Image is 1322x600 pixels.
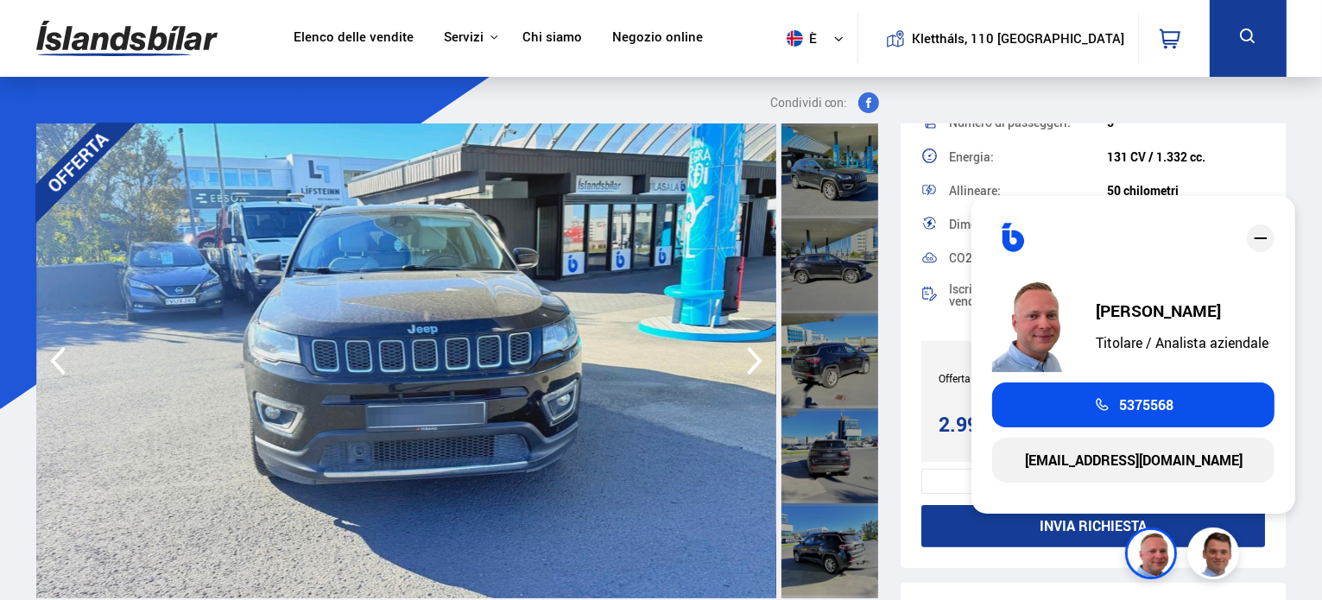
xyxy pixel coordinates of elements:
button: Apri l'interfaccia della chat LiveChat [14,7,66,59]
a: Chi siamo [522,29,582,47]
font: Negozio online [612,28,703,45]
a: Klettháls, 110 [GEOGRAPHIC_DATA] [872,14,1124,63]
button: Klettháls, 110 [GEOGRAPHIC_DATA] [918,31,1117,46]
font: Allineare: [949,182,1001,199]
img: G0Ugv5HjCgRt.svg [36,10,218,66]
font: Elenco delle vendite [294,28,414,45]
a: Negozio online [612,29,703,47]
div: vicino [1247,224,1275,252]
button: Servizi [444,29,484,46]
font: Iscritto nel registro delle vendite: [949,281,1080,309]
font: [EMAIL_ADDRESS][DOMAIN_NAME] [1025,451,1243,470]
img: siFngHWaQ9KaOqBr.png [992,276,1078,372]
font: 50 chilometri [1107,182,1179,199]
img: 3635130.jpeg [36,123,776,598]
img: siFngHWaQ9KaOqBr.png [1128,530,1180,582]
font: Klettháls, 110 [GEOGRAPHIC_DATA] [912,29,1124,47]
font: Invia richiesta [1040,516,1147,535]
font: Titolare / Analista aziendale [1096,333,1268,352]
font: [PERSON_NAME] [1096,300,1221,322]
font: Energia: [949,148,994,165]
img: svg+xml;base64,PHN2ZyB4bWxucz0iaHR0cDovL3d3dy53My5vcmcvMjAwMC9zdmciIHdpZHRoPSI1MTIiIGhlaWdodD0iNT... [787,30,803,47]
font: È [810,29,818,47]
button: Invia richiesta [921,505,1266,547]
font: Chi siamo [522,28,582,45]
button: Condividi con: [763,92,886,113]
font: 2.990.000 corone [939,411,1096,438]
img: FbJEzSuNWCJXmdc-.webp [1190,530,1242,582]
font: CO2: [949,249,976,266]
font: Condividi con: [770,94,848,111]
font: Offerta: [939,371,973,385]
font: Servizi [444,28,484,45]
button: È [780,13,857,64]
a: 5375568 [992,382,1275,427]
a: [EMAIL_ADDRESS][DOMAIN_NAME] [992,438,1275,483]
font: Dimensioni della batteria: [949,216,1089,232]
font: 5375568 [1119,395,1173,414]
font: OFFERTA [41,127,112,198]
font: 131 CV / 1.332 cc. [1107,148,1205,165]
a: Elenco delle vendite [294,29,414,47]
